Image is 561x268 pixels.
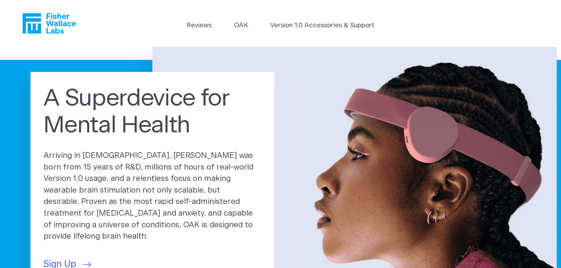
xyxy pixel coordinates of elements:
p: Arriving in [DEMOGRAPHIC_DATA], [PERSON_NAME] was born from 15 years of R&D, millions of hours of... [44,150,261,243]
a: Version 1.0 Accessories & Support [270,21,375,30]
a: OAK [234,21,248,30]
a: Reviews [186,21,212,30]
a: Fisher Wallace [22,13,76,34]
h1: A Superdevice for Mental Health [44,85,261,139]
